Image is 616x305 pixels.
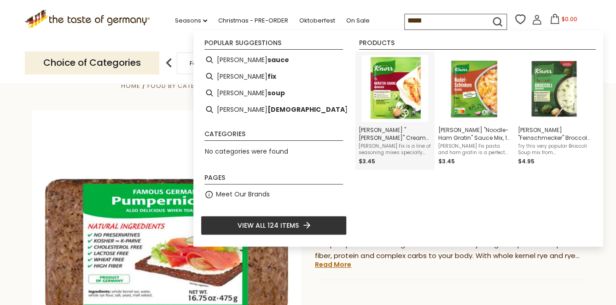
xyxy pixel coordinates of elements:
li: Knorr "Kräuter Sahne" Creamy Herb Sauce Mix for Chicken, 1,5 oz [355,52,435,170]
a: Home [121,81,140,90]
a: Knorr Noddle-Ham Gratin Sauce Mix[PERSON_NAME] "Noodle-Ham Gratin" Sauce Mix, 1.1 oz[PERSON_NAME]... [438,55,511,166]
a: Meet Our Brands [216,189,270,200]
span: [PERSON_NAME] "Feinschmecker" Broccoli Creme Soup, 2.4 oz [518,126,590,142]
a: Food By Category [190,60,243,67]
li: Products [359,40,596,50]
li: Categories [204,131,343,141]
li: knorr soup [201,85,347,101]
img: Knorr Feinschmecker Broccoli Soup [521,55,587,122]
span: $3.45 [359,157,375,165]
a: Food By Category [147,81,213,90]
span: [PERSON_NAME] Fix is a line of seasoning mixes specially created to flavor specific dishes. With ... [359,143,431,156]
a: Read More [315,260,351,269]
li: Pages [204,174,343,184]
a: Knorr Feinschmecker Broccoli Soup[PERSON_NAME] "Feinschmecker" Broccoli Creme Soup, 2.4 ozTry thi... [518,55,590,166]
li: Popular suggestions [204,40,343,50]
a: Christmas - PRE-ORDER [218,16,288,26]
p: Choice of Categories [25,52,159,74]
li: knorr fix [201,68,347,85]
a: Knorr Fix Kräuter-Sahne Hänchen[PERSON_NAME] "[PERSON_NAME]" Creamy Herb Sauce Mix for Chicken, 1... [359,55,431,166]
img: previous arrow [160,54,178,72]
button: $0.00 [544,14,583,28]
b: [DEMOGRAPHIC_DATA] [267,104,348,115]
img: Knorr Fix Kräuter-Sahne Hänchen [361,55,428,122]
span: No categories were found [205,147,288,156]
p: This pumpernickel whole grain breads is baked just right to provide ample fiber, protein and comp... [315,239,584,262]
li: Knorr "Noodle-Ham Gratin" Sauce Mix, 1.1 oz [435,52,514,170]
li: Knorr "Feinschmecker" Broccoli Creme Soup, 2.4 oz [514,52,594,170]
b: fix [267,71,276,82]
span: View all 124 items [238,220,299,230]
span: [PERSON_NAME] "[PERSON_NAME]" Creamy Herb Sauce Mix for Chicken, 1,5 oz [359,126,431,142]
li: View all 124 items [201,216,347,235]
span: Try this very popular Broccoli Soup mix from [PERSON_NAME], which the whole family will enjoy! Ad... [518,143,590,156]
a: On Sale [346,16,370,26]
img: Knorr Noddle-Ham Gratin Sauce Mix [441,55,508,122]
li: Meet Our Brands [201,186,347,203]
a: Oktoberfest [299,16,335,26]
span: [PERSON_NAME] "Noodle-Ham Gratin" Sauce Mix, 1.1 oz [438,126,511,142]
div: Instant Search Results [193,31,603,246]
span: $0.00 [562,15,577,23]
b: soup [267,88,285,98]
li: knorr sauce [201,52,347,68]
span: [PERSON_NAME] Fix pasta and ham gratin is a perfect combination of carefully balanced spices, her... [438,143,511,156]
li: knorr salat [201,101,347,118]
span: $3.45 [438,157,455,165]
a: Seasons [175,16,207,26]
b: sauce [267,55,289,65]
span: $4.95 [518,157,535,165]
